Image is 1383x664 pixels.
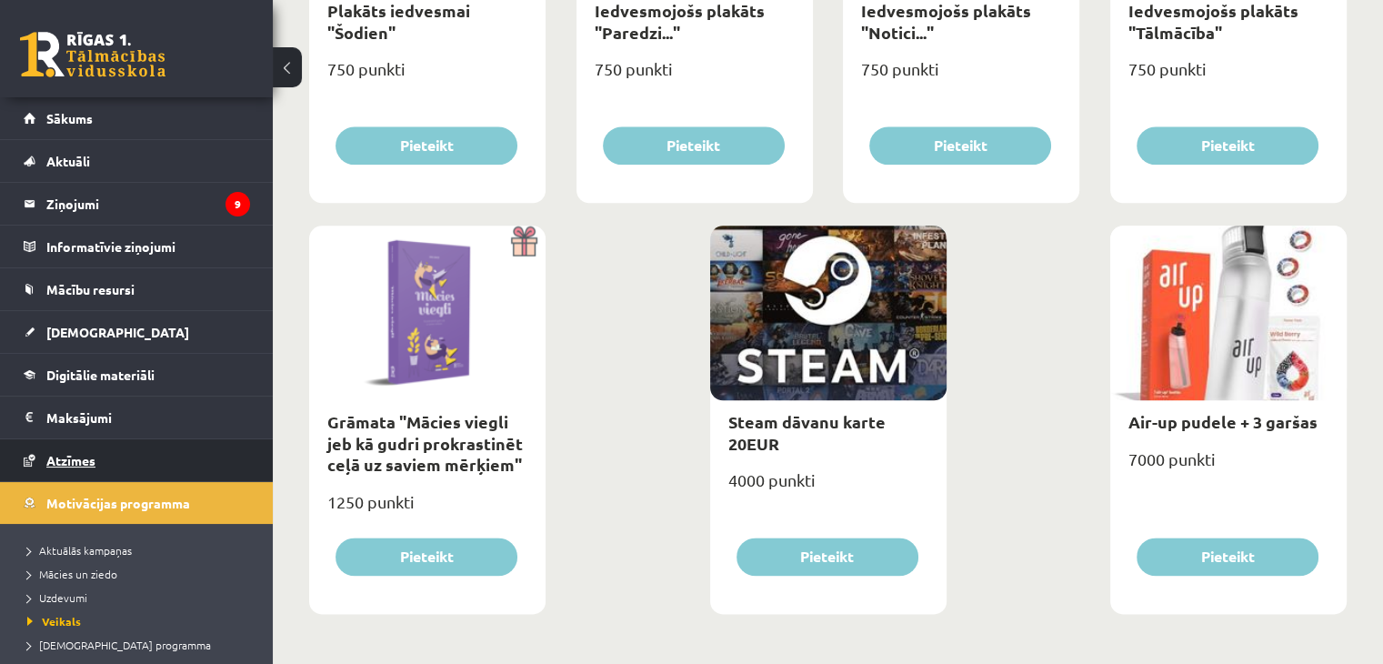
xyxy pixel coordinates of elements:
[869,126,1051,165] button: Pieteikt
[27,567,117,581] span: Mācies un ziedo
[603,126,785,165] button: Pieteikt
[1110,54,1347,99] div: 750 punkti
[309,487,546,532] div: 1250 punkti
[24,354,250,396] a: Digitālie materiāli
[24,97,250,139] a: Sākums
[24,183,250,225] a: Ziņojumi9
[27,543,132,558] span: Aktuālās kampaņas
[336,538,517,576] button: Pieteikt
[505,226,546,257] img: Dāvana ar pārsteigumu
[46,153,90,169] span: Aktuāli
[24,226,250,267] a: Informatīvie ziņojumi
[46,324,189,340] span: [DEMOGRAPHIC_DATA]
[1128,411,1318,432] a: Air-up pudele + 3 garšas
[20,32,165,77] a: Rīgas 1. Tālmācības vidusskola
[27,542,255,558] a: Aktuālās kampaņas
[46,183,250,225] legend: Ziņojumi
[576,54,813,99] div: 750 punkti
[24,482,250,524] a: Motivācijas programma
[1110,444,1347,489] div: 7000 punkti
[24,268,250,310] a: Mācību resursi
[27,613,255,629] a: Veikals
[46,367,155,383] span: Digitālie materiāli
[24,140,250,182] a: Aktuāli
[46,226,250,267] legend: Informatīvie ziņojumi
[46,452,95,468] span: Atzīmes
[46,281,135,297] span: Mācību resursi
[728,411,886,453] a: Steam dāvanu karte 20EUR
[27,638,211,652] span: [DEMOGRAPHIC_DATA] programma
[327,411,523,475] a: Grāmata "Mācies viegli jeb kā gudri prokrastinēt ceļā uz saviem mērķiem"
[737,538,918,576] button: Pieteikt
[27,566,255,582] a: Mācies un ziedo
[24,311,250,353] a: [DEMOGRAPHIC_DATA]
[46,397,250,438] legend: Maksājumi
[1137,538,1318,576] button: Pieteikt
[843,54,1079,99] div: 750 punkti
[27,637,255,653] a: [DEMOGRAPHIC_DATA] programma
[225,192,250,216] i: 9
[24,397,250,438] a: Maksājumi
[336,126,517,165] button: Pieteikt
[27,589,255,606] a: Uzdevumi
[46,495,190,511] span: Motivācijas programma
[1137,126,1318,165] button: Pieteikt
[27,614,81,629] span: Veikals
[46,110,93,126] span: Sākums
[710,465,947,510] div: 4000 punkti
[24,439,250,481] a: Atzīmes
[309,54,546,99] div: 750 punkti
[27,590,87,605] span: Uzdevumi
